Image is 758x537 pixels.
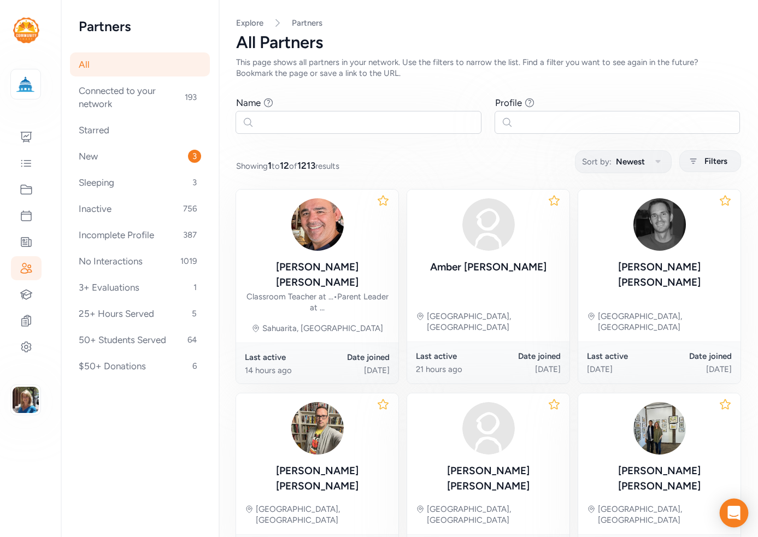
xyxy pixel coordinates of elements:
div: 21 hours ago [416,364,489,375]
img: logo [14,72,38,96]
div: 25+ Hours Served [70,302,210,326]
span: 387 [179,228,201,241]
span: 756 [179,202,201,215]
div: Name [236,96,261,109]
div: Sahuarita, [GEOGRAPHIC_DATA] [262,323,383,334]
div: [PERSON_NAME] [PERSON_NAME] [245,259,390,290]
nav: Breadcrumb [236,17,741,28]
div: [PERSON_NAME] [PERSON_NAME] [587,259,732,290]
span: 1019 [176,255,201,268]
span: 1 [189,281,201,294]
div: New [70,144,210,168]
div: Date joined [660,351,732,362]
div: [DATE] [318,365,390,376]
div: 14 hours ago [245,365,318,376]
div: 3+ Evaluations [70,275,210,299]
span: 3 [188,150,201,163]
img: logo [13,17,39,43]
div: This page shows all partners in your network. Use the filters to narrow the list. Find a filter y... [236,57,726,79]
span: • [333,292,337,302]
div: [PERSON_NAME] [PERSON_NAME] [416,463,561,494]
div: Date joined [318,352,390,363]
div: [DATE] [660,364,732,375]
h2: Partners [79,17,201,35]
span: 3 [188,176,201,189]
div: All Partners [236,33,741,52]
div: Incomplete Profile [70,223,210,247]
button: Sort by:Newest [575,150,672,173]
span: 193 [180,91,201,104]
span: Newest [616,155,645,168]
div: Classroom Teacher at ... Parent Leader at ... [245,291,390,313]
img: avatar38fbb18c.svg [462,198,515,251]
div: No Interactions [70,249,210,273]
div: [GEOGRAPHIC_DATA], [GEOGRAPHIC_DATA] [427,311,561,333]
div: Last active [587,351,660,362]
span: 6 [188,359,201,373]
div: 50+ Students Served [70,328,210,352]
div: [GEOGRAPHIC_DATA], [GEOGRAPHIC_DATA] [427,504,561,526]
span: 12 [280,160,289,171]
a: Explore [236,18,263,28]
a: Partners [292,17,322,28]
div: [PERSON_NAME] [PERSON_NAME] [587,463,732,494]
img: faDRFXKeQFevzmqlb0Fd [633,198,686,251]
span: Filters [704,155,727,168]
div: Amber [PERSON_NAME] [430,259,547,275]
span: 64 [183,333,201,346]
div: Date joined [489,351,561,362]
div: [DATE] [489,364,561,375]
div: All [70,52,210,76]
img: V9LHd1S8QtqmUONls5yB [291,402,344,455]
span: Showing to of results [236,159,339,172]
span: 5 [187,307,201,320]
img: avatar38fbb18c.svg [462,402,515,455]
div: Connected to your network [70,79,210,116]
div: Inactive [70,197,210,221]
span: 1213 [297,160,315,171]
div: Last active [416,351,489,362]
div: Open Intercom Messenger [720,499,749,528]
img: tHTc9k1ZRzShWgAH5DXb [633,402,686,455]
div: [PERSON_NAME] [PERSON_NAME] [245,463,390,494]
div: [GEOGRAPHIC_DATA], [GEOGRAPHIC_DATA] [598,504,732,526]
div: [DATE] [587,364,660,375]
span: 1 [268,160,272,171]
div: [GEOGRAPHIC_DATA], [GEOGRAPHIC_DATA] [256,504,390,526]
div: Sleeping [70,170,210,194]
div: Profile [495,96,522,109]
div: Starred [70,118,210,142]
div: Last active [245,352,318,363]
span: Sort by: [582,155,612,168]
div: $50+ Donations [70,354,210,378]
div: [GEOGRAPHIC_DATA], [GEOGRAPHIC_DATA] [598,311,732,333]
img: nKwRMPIaRJObom85r60Q [291,198,344,251]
